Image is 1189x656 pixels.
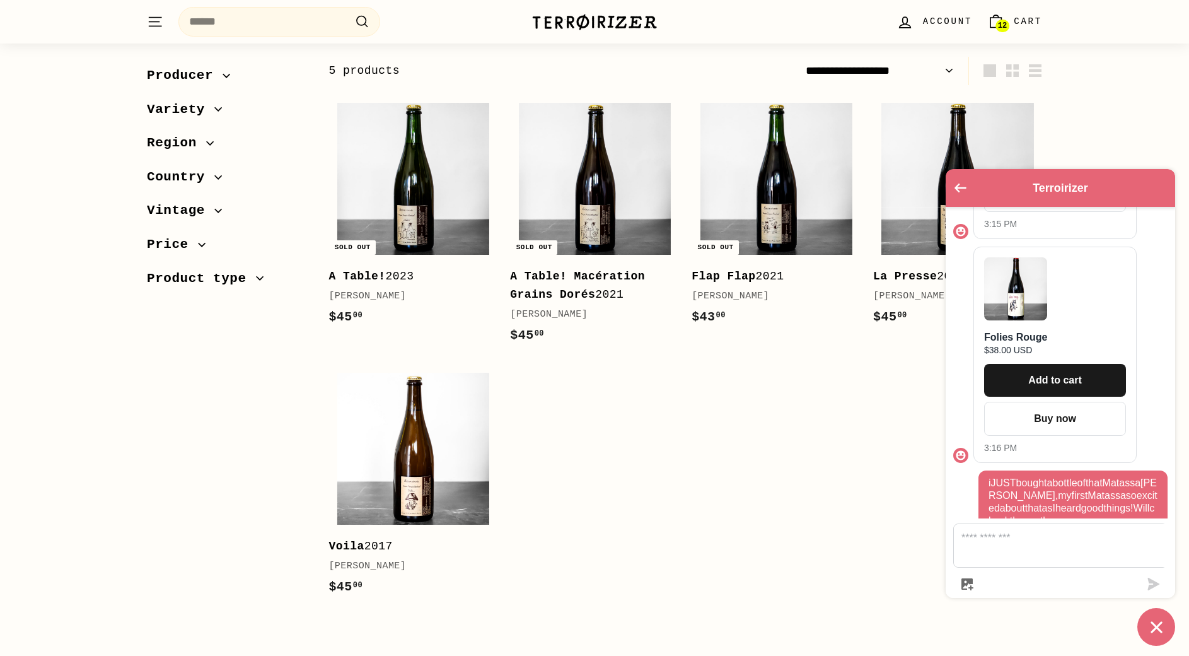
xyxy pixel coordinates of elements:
div: 5 products [328,62,685,80]
div: [PERSON_NAME] [692,289,848,304]
span: Product type [147,268,256,290]
a: Sold out A Table!2023[PERSON_NAME] [328,95,497,340]
span: Account [923,15,972,28]
span: $43 [692,310,726,324]
button: Vintage [147,197,308,231]
sup: 00 [353,311,362,320]
a: Cart [980,3,1050,40]
a: La Presse2022[PERSON_NAME] [873,95,1042,340]
button: Product type [147,265,308,299]
span: Country [147,167,214,188]
div: Sold out [693,240,739,255]
span: $45 [510,328,544,343]
b: Voila [328,540,364,553]
div: 2022 [873,267,1029,286]
span: $45 [873,310,907,324]
div: Sold out [330,240,376,255]
b: La Presse [873,270,937,283]
span: $45 [328,580,362,594]
b: Flap Flap [692,270,755,283]
button: Price [147,231,308,265]
a: Sold out Flap Flap2021[PERSON_NAME] [692,95,861,340]
sup: 00 [353,581,362,590]
a: Account [889,3,980,40]
div: Sold out [511,240,557,255]
div: 2023 [328,267,485,286]
div: 2021 [692,267,848,286]
span: Price [147,234,198,255]
sup: 00 [897,311,907,320]
sup: 00 [716,311,726,320]
a: Voila2017[PERSON_NAME] [328,365,497,610]
div: [PERSON_NAME] [328,559,485,574]
span: Producer [147,65,223,86]
span: Region [147,132,206,154]
button: Region [147,129,308,163]
sup: 00 [535,329,544,338]
span: $45 [328,310,362,324]
div: [PERSON_NAME] [328,289,485,304]
div: 2021 [510,267,666,304]
div: [PERSON_NAME] [873,289,1029,304]
b: A Table! Macération Grains Dorés [510,270,645,301]
button: Producer [147,62,308,96]
b: A Table! [328,270,385,283]
div: 2017 [328,537,485,556]
span: 12 [998,21,1007,30]
span: Vintage [147,200,214,221]
span: Cart [1014,15,1042,28]
div: [PERSON_NAME] [510,307,666,322]
span: Variety [147,99,214,120]
inbox-online-store-chat: Shopify online store chat [942,169,1179,646]
a: Sold out A Table! Macération Grains Dorés2021[PERSON_NAME] [510,95,679,358]
button: Country [147,163,308,197]
button: Variety [147,96,308,130]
